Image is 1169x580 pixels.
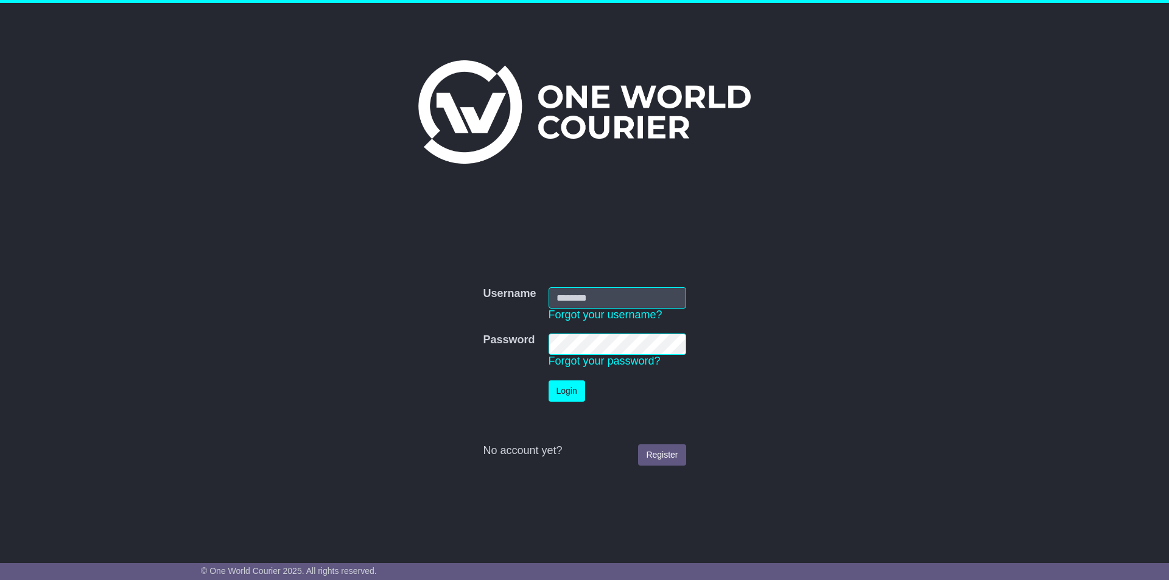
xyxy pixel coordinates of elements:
a: Forgot your username? [549,309,662,321]
span: © One World Courier 2025. All rights reserved. [201,566,377,576]
button: Login [549,380,585,402]
label: Username [483,287,536,301]
a: Register [638,444,686,466]
a: Forgot your password? [549,355,661,367]
img: One World [418,60,751,164]
label: Password [483,334,535,347]
div: No account yet? [483,444,686,458]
